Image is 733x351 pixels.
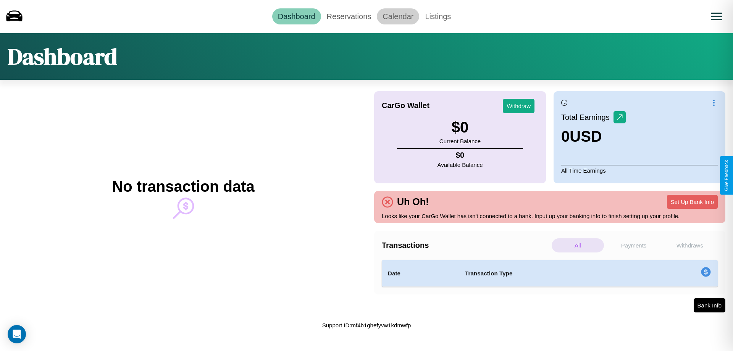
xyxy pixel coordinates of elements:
h2: No transaction data [112,178,254,195]
h4: $ 0 [438,151,483,160]
a: Dashboard [272,8,321,24]
div: Open Intercom Messenger [8,325,26,343]
h1: Dashboard [8,41,117,72]
h4: Date [388,269,453,278]
h3: $ 0 [439,119,481,136]
h3: 0 USD [561,128,626,145]
button: Open menu [706,6,727,27]
a: Reservations [321,8,377,24]
p: Total Earnings [561,110,614,124]
button: Bank Info [694,298,725,312]
button: Withdraw [503,99,534,113]
p: All Time Earnings [561,165,718,176]
div: Give Feedback [724,160,729,191]
p: Available Balance [438,160,483,170]
p: Payments [608,238,660,252]
a: Listings [419,8,457,24]
p: Support ID: mf4b1ghefyvw1kdmwfp [322,320,411,330]
h4: Transactions [382,241,550,250]
table: simple table [382,260,718,287]
p: All [552,238,604,252]
p: Current Balance [439,136,481,146]
h4: CarGo Wallet [382,101,429,110]
p: Withdraws [664,238,716,252]
h4: Uh Oh! [393,196,433,207]
a: Calendar [377,8,419,24]
button: Set Up Bank Info [667,195,718,209]
h4: Transaction Type [465,269,638,278]
p: Looks like your CarGo Wallet has isn't connected to a bank. Input up your banking info to finish ... [382,211,718,221]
